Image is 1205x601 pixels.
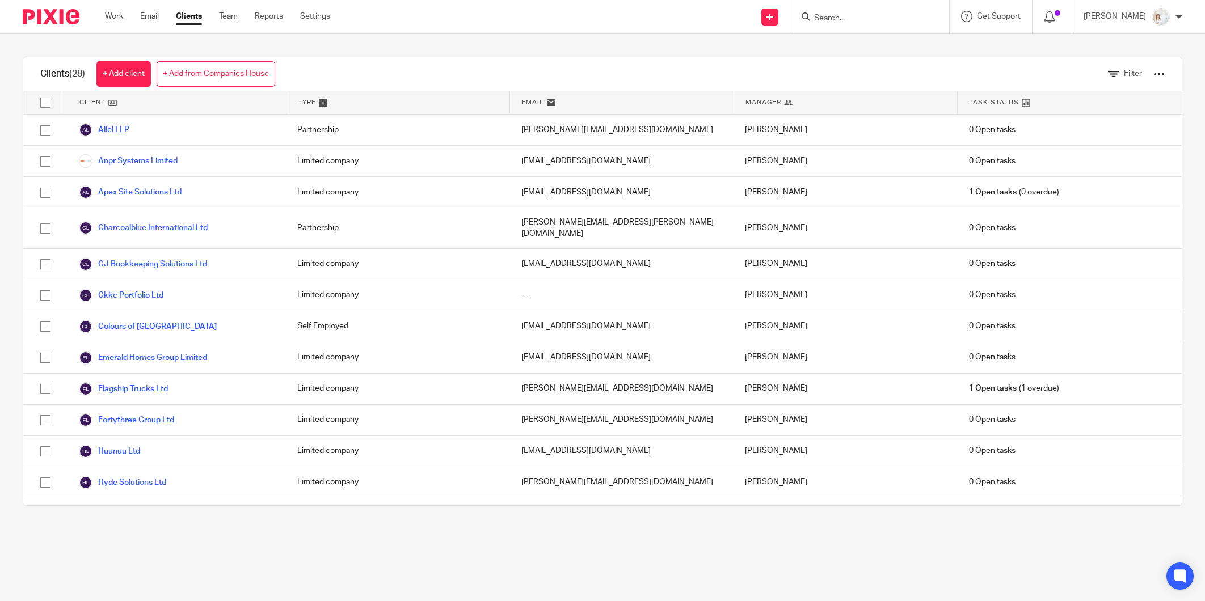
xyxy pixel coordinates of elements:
[969,352,1016,363] span: 0 Open tasks
[79,320,217,333] a: Colours of [GEOGRAPHIC_DATA]
[510,374,734,404] div: [PERSON_NAME][EMAIL_ADDRESS][DOMAIN_NAME]
[1124,70,1142,78] span: Filter
[510,498,734,529] div: [EMAIL_ADDRESS][DOMAIN_NAME]
[286,177,510,208] div: Limited company
[79,123,129,137] a: Aliel LLP
[79,351,207,365] a: Emerald Homes Group Limited
[734,146,958,176] div: [PERSON_NAME]
[734,249,958,280] div: [PERSON_NAME]
[286,436,510,467] div: Limited company
[734,342,958,373] div: [PERSON_NAME]
[35,92,56,113] input: Select all
[79,320,92,333] img: svg%3E
[255,11,283,22] a: Reports
[734,436,958,467] div: [PERSON_NAME]
[79,289,163,302] a: Ckkc Portfolio Ltd
[286,208,510,248] div: Partnership
[69,69,85,78] span: (28)
[510,311,734,342] div: [EMAIL_ADDRESS][DOMAIN_NAME]
[286,498,510,529] div: Limited company
[969,445,1016,456] span: 0 Open tasks
[79,476,92,489] img: svg%3E
[140,11,159,22] a: Email
[510,249,734,280] div: [EMAIL_ADDRESS][DOMAIN_NAME]
[286,374,510,404] div: Limited company
[734,115,958,145] div: [PERSON_NAME]
[79,289,92,302] img: svg%3E
[79,382,92,396] img: svg%3E
[969,124,1016,136] span: 0 Open tasks
[734,311,958,342] div: [PERSON_NAME]
[79,221,92,235] img: svg%3E
[734,467,958,498] div: [PERSON_NAME]
[734,374,958,404] div: [PERSON_NAME]
[510,467,734,498] div: [PERSON_NAME][EMAIL_ADDRESS][DOMAIN_NAME]
[813,14,915,24] input: Search
[79,123,92,137] img: svg%3E
[510,436,734,467] div: [EMAIL_ADDRESS][DOMAIN_NAME]
[286,311,510,342] div: Self Employed
[969,98,1019,107] span: Task Status
[510,115,734,145] div: [PERSON_NAME][EMAIL_ADDRESS][DOMAIN_NAME]
[969,320,1016,332] span: 0 Open tasks
[734,498,958,529] div: [PERSON_NAME]
[286,280,510,311] div: Limited company
[521,98,544,107] span: Email
[79,185,182,199] a: Apex Site Solutions Ltd
[734,177,958,208] div: [PERSON_NAME]
[79,221,208,235] a: Charcoalblue International Ltd
[298,98,316,107] span: Type
[79,476,166,489] a: Hyde Solutions Ltd
[286,249,510,280] div: Limited company
[969,383,1017,394] span: 1 Open tasks
[79,413,92,427] img: svg%3E
[734,208,958,248] div: [PERSON_NAME]
[510,208,734,248] div: [PERSON_NAME][EMAIL_ADDRESS][PERSON_NAME][DOMAIN_NAME]
[40,68,85,80] h1: Clients
[969,476,1016,488] span: 0 Open tasks
[510,280,734,311] div: ---
[79,351,92,365] img: svg%3E
[286,115,510,145] div: Partnership
[157,61,275,87] a: + Add from Companies House
[969,222,1016,234] span: 0 Open tasks
[79,382,168,396] a: Flagship Trucks Ltd
[969,187,1059,198] span: (0 overdue)
[734,280,958,311] div: [PERSON_NAME]
[286,342,510,373] div: Limited company
[1152,8,1170,26] img: Image.jpeg
[286,405,510,435] div: Limited company
[79,154,178,168] a: Anpr Systems Limited
[79,445,140,458] a: Huunuu Ltd
[969,414,1016,425] span: 0 Open tasks
[286,146,510,176] div: Limited company
[510,342,734,373] div: [EMAIL_ADDRESS][DOMAIN_NAME]
[300,11,330,22] a: Settings
[969,258,1016,269] span: 0 Open tasks
[510,405,734,435] div: [PERSON_NAME][EMAIL_ADDRESS][DOMAIN_NAME]
[79,185,92,199] img: svg%3E
[1084,11,1146,22] p: [PERSON_NAME]
[969,187,1017,198] span: 1 Open tasks
[219,11,238,22] a: Team
[79,257,92,271] img: svg%3E
[286,467,510,498] div: Limited company
[969,155,1016,167] span: 0 Open tasks
[105,11,123,22] a: Work
[510,177,734,208] div: [EMAIL_ADDRESS][DOMAIN_NAME]
[96,61,151,87] a: + Add client
[969,383,1059,394] span: (1 overdue)
[734,405,958,435] div: [PERSON_NAME]
[23,9,79,24] img: Pixie
[79,154,92,168] img: ANPR.png
[79,257,207,271] a: CJ Bookkeeping Solutions Ltd
[79,413,174,427] a: Fortythree Group Ltd
[176,11,202,22] a: Clients
[79,98,106,107] span: Client
[745,98,781,107] span: Manager
[510,146,734,176] div: [EMAIL_ADDRESS][DOMAIN_NAME]
[969,289,1016,300] span: 0 Open tasks
[79,445,92,458] img: svg%3E
[977,12,1021,20] span: Get Support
